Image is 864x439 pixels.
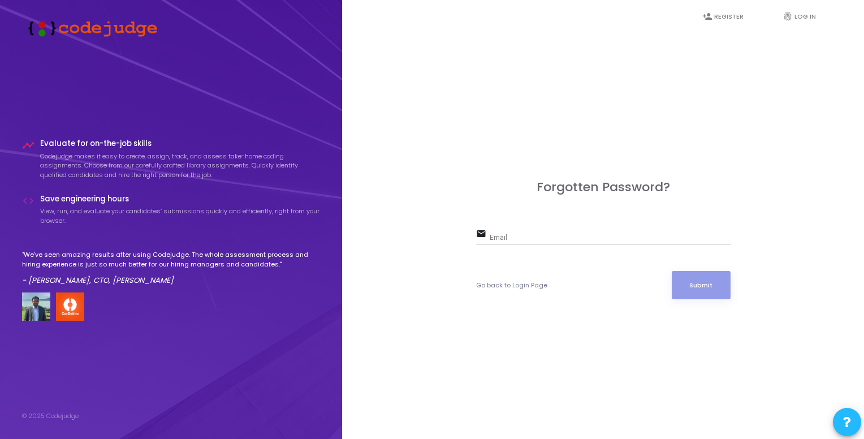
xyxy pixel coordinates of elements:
div: © 2025 Codejudge [22,411,79,421]
i: timeline [22,139,34,152]
img: company-logo [56,292,84,321]
a: fingerprintLog In [771,3,839,30]
h4: Save engineering hours [40,195,321,204]
a: person_addRegister [691,3,759,30]
h4: Evaluate for on-the-job skills [40,139,321,148]
p: Codejudge makes it easy to create, assign, track, and assess take-home coding assignments. Choose... [40,152,321,180]
mat-icon: email [476,228,490,242]
button: Submit [672,271,731,299]
i: fingerprint [783,11,793,21]
em: - [PERSON_NAME], CTO, [PERSON_NAME] [22,275,174,286]
p: View, run, and evaluate your candidates’ submissions quickly and efficiently, right from your bro... [40,206,321,225]
a: Go back to Login Page [476,281,547,290]
p: "We've seen amazing results after using Codejudge. The whole assessment process and hiring experi... [22,250,321,269]
input: Email [490,234,731,242]
i: code [22,195,34,207]
h3: Forgotten Password? [476,180,731,195]
img: user image [22,292,50,321]
i: person_add [702,11,712,21]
